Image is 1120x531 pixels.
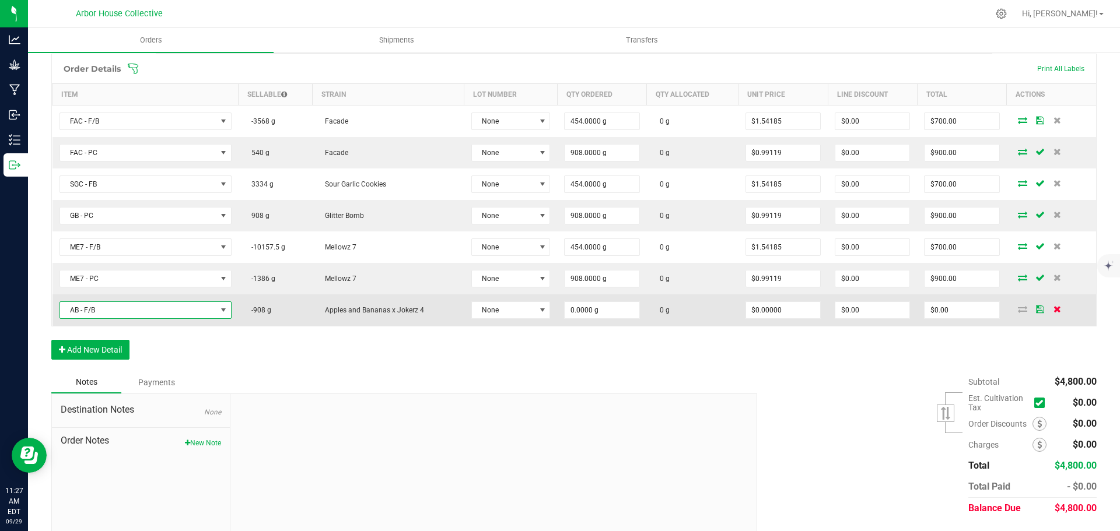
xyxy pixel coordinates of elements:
[925,239,999,255] input: 0
[472,176,535,192] span: None
[1049,274,1066,281] span: Delete Order Detail
[204,408,221,416] span: None
[60,208,216,224] span: GB - PC
[746,145,820,161] input: 0
[968,502,1021,514] span: Balance Due
[60,175,232,193] span: NO DATA FOUND
[968,440,1032,449] span: Charges
[1007,84,1096,106] th: Actions
[1031,117,1049,124] span: Save Order Detail
[319,306,424,314] span: Apples and Bananas x Jokerz 4
[472,270,535,287] span: None
[1049,117,1066,124] span: Delete Order Detail
[5,517,23,526] p: 09/29
[968,419,1032,428] span: Order Discounts
[60,239,216,255] span: ME7 - F/B
[654,180,670,188] span: 0 g
[185,438,221,448] button: New Note
[60,176,216,192] span: SGC - FB
[51,371,121,393] div: Notes
[654,275,670,283] span: 0 g
[363,35,430,45] span: Shipments
[835,176,909,192] input: 0
[60,270,232,287] span: NO DATA FOUND
[968,460,989,471] span: Total
[9,109,20,121] inline-svg: Inbound
[835,145,909,161] input: 0
[738,84,828,106] th: Unit Price
[968,377,999,386] span: Subtotal
[9,59,20,71] inline-svg: Grow
[121,372,191,393] div: Payments
[968,481,1010,492] span: Total Paid
[925,302,999,318] input: 0
[565,302,639,318] input: 0
[925,208,999,224] input: 0
[472,113,535,129] span: None
[654,117,670,125] span: 0 g
[565,113,639,129] input: 0
[746,113,820,129] input: 0
[565,176,639,192] input: 0
[1055,376,1097,387] span: $4,800.00
[654,306,670,314] span: 0 g
[925,145,999,161] input: 0
[1049,242,1066,249] span: Delete Order Detail
[246,149,269,157] span: 540 g
[1073,439,1097,450] span: $0.00
[239,84,312,106] th: Sellable
[61,434,221,448] span: Order Notes
[654,149,670,157] span: 0 g
[654,243,670,251] span: 0 g
[1073,418,1097,429] span: $0.00
[835,113,909,129] input: 0
[60,112,232,130] span: NO DATA FOUND
[1031,180,1049,187] span: Save Order Detail
[746,302,820,318] input: 0
[312,84,464,106] th: Strain
[319,212,364,220] span: Glitter Bomb
[1031,242,1049,249] span: Save Order Detail
[274,28,519,52] a: Shipments
[1049,211,1066,218] span: Delete Order Detail
[968,393,1030,412] span: Est. Cultivation Tax
[9,134,20,146] inline-svg: Inventory
[746,176,820,192] input: 0
[1067,481,1097,492] span: - $0.00
[1022,9,1098,18] span: Hi, [PERSON_NAME]!
[76,9,163,19] span: Arbor House Collective
[472,239,535,255] span: None
[60,144,232,161] span: NO DATA FOUND
[746,239,820,255] input: 0
[60,207,232,224] span: NO DATA FOUND
[1031,305,1049,312] span: Save Order Detail
[246,306,271,314] span: -908 g
[1055,460,1097,471] span: $4,800.00
[610,35,674,45] span: Transfers
[51,340,129,360] button: Add New Detail
[9,84,20,96] inline-svg: Manufacturing
[246,212,269,220] span: 908 g
[12,438,47,473] iframe: Resource center
[52,84,239,106] th: Item
[1049,180,1066,187] span: Delete Order Detail
[319,117,348,125] span: Facade
[994,8,1009,19] div: Manage settings
[565,239,639,255] input: 0
[5,486,23,517] p: 11:27 AM EDT
[472,208,535,224] span: None
[246,275,275,283] span: -1386 g
[60,145,216,161] span: FAC - PC
[835,302,909,318] input: 0
[64,64,121,73] h1: Order Details
[464,84,558,106] th: Lot Number
[917,84,1006,106] th: Total
[61,403,221,417] span: Destination Notes
[1055,502,1097,514] span: $4,800.00
[60,238,232,256] span: NO DATA FOUND
[647,84,738,106] th: Qty Allocated
[246,243,285,251] span: -10157.5 g
[925,176,999,192] input: 0
[472,302,535,318] span: None
[519,28,765,52] a: Transfers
